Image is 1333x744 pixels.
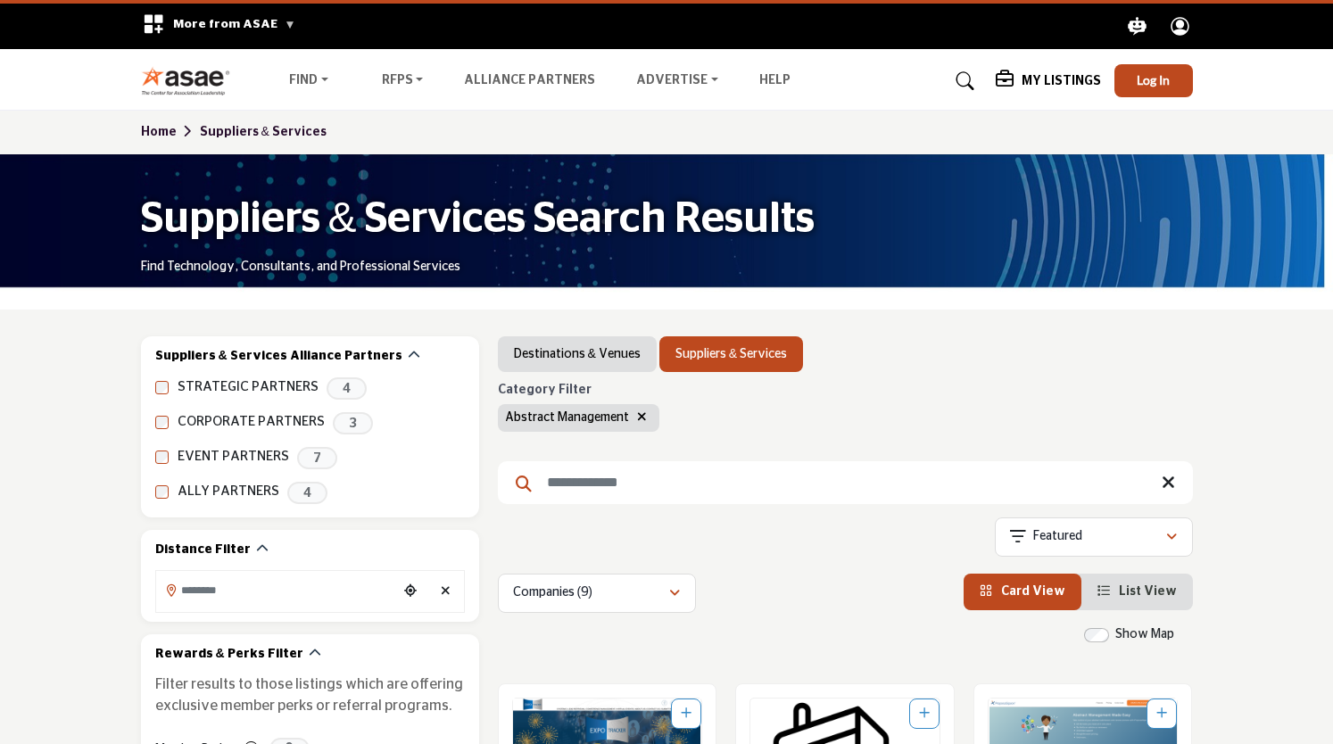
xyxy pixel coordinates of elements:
a: Help [759,74,791,87]
a: Suppliers & Services [200,126,327,138]
a: Advertise [624,69,731,94]
h6: Category Filter [498,383,659,398]
span: 4 [327,377,367,400]
span: List View [1119,585,1177,598]
button: Companies (9) [498,574,696,613]
a: View Card [980,585,1065,598]
label: CORPORATE PARTNERS [178,412,325,433]
h2: Rewards & Perks Filter [155,646,303,664]
span: Log In [1137,72,1170,87]
button: Featured [995,517,1193,557]
div: More from ASAE [131,4,307,49]
div: Choose your current location [397,573,424,611]
input: STRATEGIC PARTNERS checkbox [155,381,169,394]
p: Find Technology, Consultants, and Professional Services [141,259,460,277]
a: RFPs [369,69,436,94]
span: More from ASAE [173,18,295,30]
div: My Listings [996,70,1101,92]
span: Abstract Management [505,411,629,424]
a: Add To List [919,707,930,720]
a: Home [141,126,200,138]
span: 4 [287,482,327,504]
span: 3 [333,412,373,434]
h5: My Listings [1022,73,1101,89]
input: Search Keyword [498,461,1193,504]
button: Log In [1114,64,1193,97]
input: EVENT PARTNERS checkbox [155,451,169,464]
p: Filter results to those listings which are offering exclusive member perks or referral programs. [155,674,465,716]
a: Suppliers & Services [675,345,787,363]
div: Clear search location [433,573,460,611]
a: Alliance Partners [464,74,595,87]
input: Search Location [156,573,397,608]
li: List View [1081,574,1193,610]
h2: Suppliers & Services Alliance Partners [155,348,402,366]
a: Destinations & Venues [514,345,641,363]
h2: Distance Filter [155,541,251,559]
a: Find [277,69,341,94]
span: 7 [297,447,337,469]
h1: Suppliers & Services Search Results [141,192,815,247]
label: EVENT PARTNERS [178,447,289,467]
a: Search [939,67,986,95]
input: CORPORATE PARTNERS checkbox [155,416,169,429]
a: Add To List [681,707,691,720]
input: ALLY PARTNERS checkbox [155,485,169,499]
p: Companies (9) [513,584,592,602]
label: STRATEGIC PARTNERS [178,377,319,398]
label: ALLY PARTNERS [178,482,279,502]
a: View List [1097,585,1177,598]
span: Card View [1001,585,1065,598]
li: Card View [964,574,1081,610]
label: Show Map [1115,625,1174,644]
img: Site Logo [141,66,240,95]
p: Featured [1033,528,1082,546]
a: Add To List [1156,707,1167,720]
